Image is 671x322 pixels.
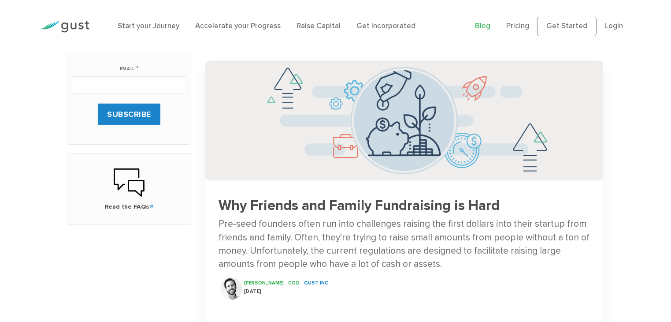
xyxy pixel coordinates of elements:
a: Get Incorporated [356,22,415,30]
div: Pre-seed founders often run into challenges raising the first dollars into their startup from fri... [219,217,590,271]
a: Successful Startup Founders Invest In Their Own Ventures 0742d64fd6a698c3cfa409e71c3cc4e5620a7e72... [205,61,603,309]
img: Gust Logo [40,21,89,33]
span: , COO [285,280,300,286]
img: Ryan Nash [220,278,242,300]
a: Blog [475,22,490,30]
span: Read the FAQs [76,202,182,211]
img: Successful Startup Founders Invest In Their Own Ventures 0742d64fd6a698c3cfa409e71c3cc4e5620a7e72... [205,61,603,180]
a: Login [604,22,623,30]
a: Read the FAQs [76,167,182,211]
h3: Why Friends and Family Fundraising is Hard [219,198,590,213]
a: Pricing [506,22,529,30]
span: [PERSON_NAME] [244,280,284,286]
span: , Gust INC [301,280,328,286]
a: Raise Capital [297,22,341,30]
span: [DATE] [244,288,262,294]
label: Email [120,55,139,73]
input: SUBSCRIBE [98,104,160,125]
a: Start your Journey [118,22,179,30]
a: Get Started [537,17,597,36]
a: Accelerate your Progress [195,22,281,30]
